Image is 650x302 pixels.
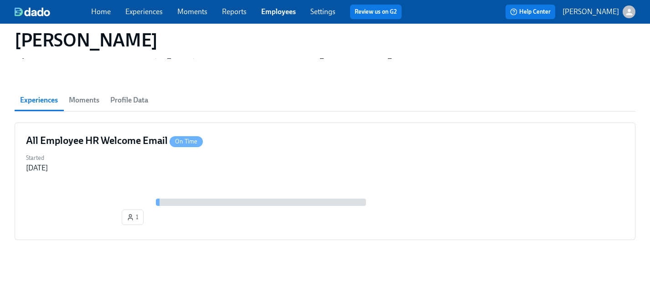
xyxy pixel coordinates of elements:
[355,7,397,16] a: Review us on G2
[562,5,635,18] button: [PERSON_NAME]
[562,7,619,17] p: [PERSON_NAME]
[310,7,335,16] a: Settings
[15,29,158,51] h1: [PERSON_NAME]
[506,5,555,19] button: Help Center
[69,94,99,107] span: Moments
[15,7,50,16] img: dado
[122,210,144,225] button: 1
[127,213,139,222] span: 1
[170,138,203,145] span: On Time
[222,7,247,16] a: Reports
[20,94,58,107] span: Experiences
[350,5,402,19] button: Review us on G2
[177,7,207,16] a: Moments
[91,7,111,16] a: Home
[125,7,163,16] a: Experiences
[26,134,203,148] h4: All Employee HR Welcome Email
[26,163,48,173] div: [DATE]
[15,7,91,16] a: dado
[110,94,148,107] span: Profile Data
[26,153,48,163] label: Started
[261,7,296,16] a: Employees
[510,7,551,16] span: Help Center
